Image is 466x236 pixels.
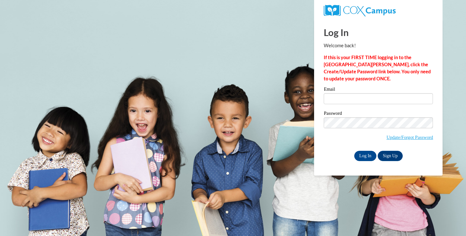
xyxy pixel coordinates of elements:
p: Welcome back! [324,42,433,49]
label: Password [324,111,433,117]
h1: Log In [324,26,433,39]
img: COX Campus [324,5,395,16]
strong: If this is your FIRST TIME logging in to the [GEOGRAPHIC_DATA][PERSON_NAME], click the Create/Upd... [324,55,431,81]
a: Update/Forgot Password [386,135,433,140]
input: Log In [354,151,377,161]
label: Email [324,87,433,93]
a: Sign Up [378,151,403,161]
a: COX Campus [324,7,395,13]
